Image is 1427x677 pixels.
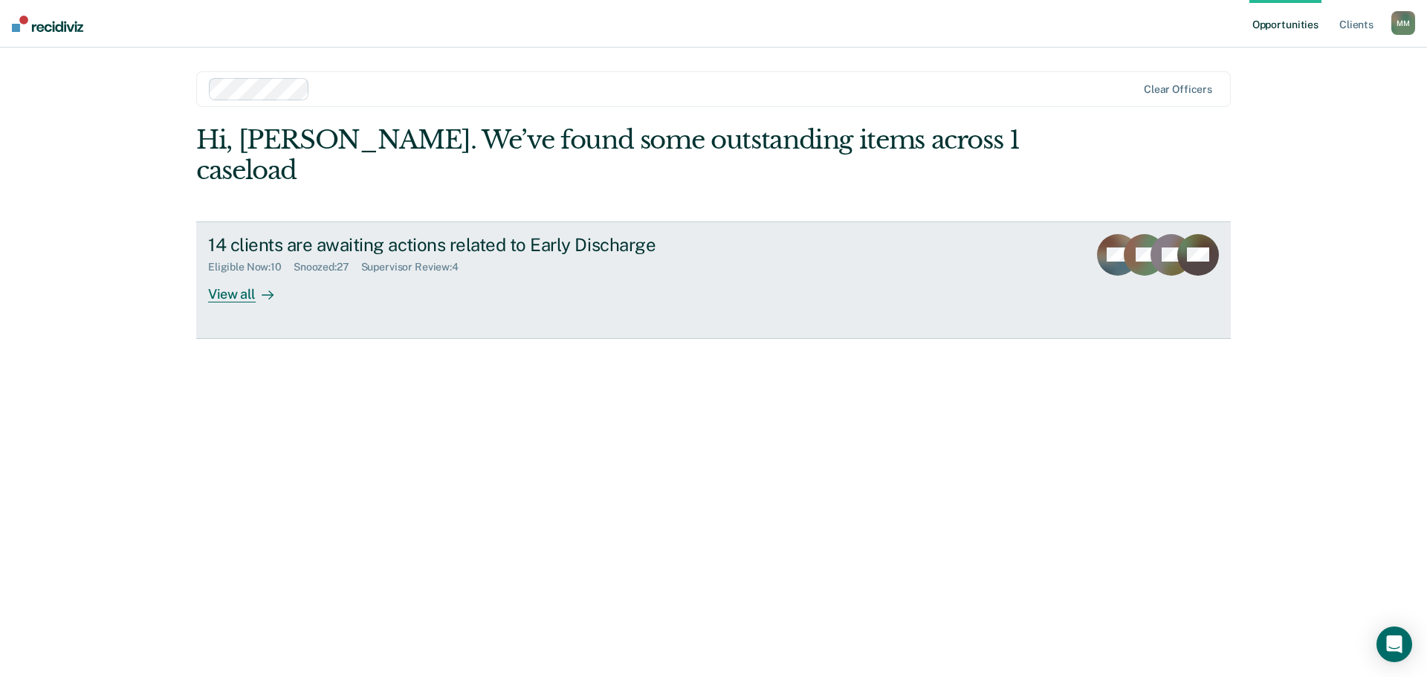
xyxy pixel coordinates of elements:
[208,273,291,302] div: View all
[294,261,361,273] div: Snoozed : 27
[361,261,470,273] div: Supervisor Review : 4
[1144,83,1212,96] div: Clear officers
[1391,11,1415,35] button: MM
[208,261,294,273] div: Eligible Now : 10
[1391,11,1415,35] div: M M
[12,16,83,32] img: Recidiviz
[1376,626,1412,662] div: Open Intercom Messenger
[196,221,1231,339] a: 14 clients are awaiting actions related to Early DischargeEligible Now:10Snoozed:27Supervisor Rev...
[196,125,1024,186] div: Hi, [PERSON_NAME]. We’ve found some outstanding items across 1 caseload
[208,234,730,256] div: 14 clients are awaiting actions related to Early Discharge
